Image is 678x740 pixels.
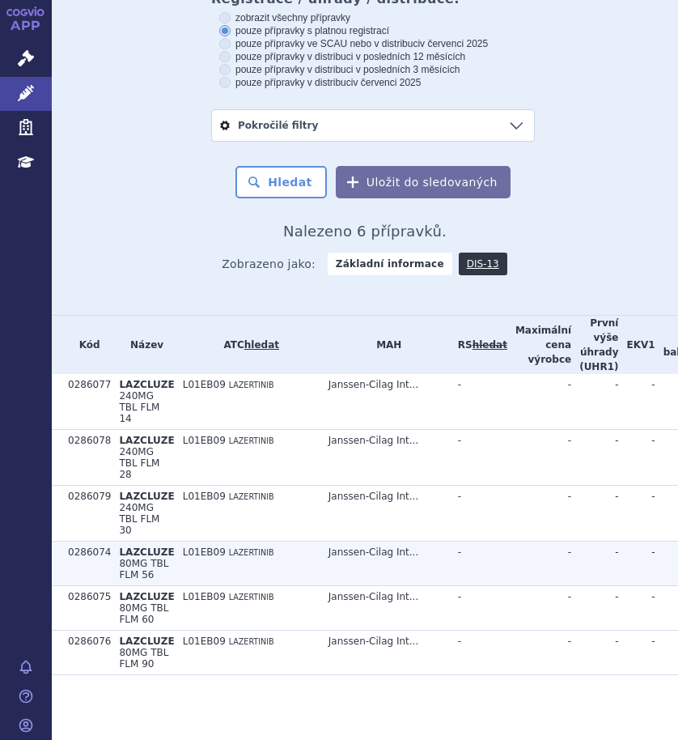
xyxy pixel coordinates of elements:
[175,316,320,374] th: ATC
[183,591,226,602] span: L01EB09
[320,316,450,374] th: MAH
[320,374,450,430] td: Janssen-Cilag Int...
[450,430,507,486] td: -
[229,381,274,389] span: LAZERTINIB
[60,430,111,486] td: 0286078
[235,166,327,198] button: Hledat
[450,542,507,586] td: -
[507,374,571,430] td: -
[618,486,655,542] td: -
[119,379,174,390] span: LAZCLUZE
[119,446,159,480] span: 240MG TBL FLM 28
[328,253,452,275] strong: Základní informace
[320,586,450,631] td: Janssen-Cilag Int...
[420,38,488,49] span: v červenci 2025
[618,430,655,486] td: -
[450,586,507,631] td: -
[459,253,507,275] a: DIS-13
[119,602,168,625] span: 80MG TBL FLM 60
[507,586,571,631] td: -
[571,316,618,374] th: První výše úhrady (UHR1)
[320,631,450,675] td: Janssen-Cilag Int...
[472,339,507,351] a: vyhledávání neobsahuje žádnou platnou referenční skupinu
[229,637,274,646] span: LAZERTINIB
[571,430,618,486] td: -
[353,77,421,88] span: v červenci 2025
[571,586,618,631] td: -
[119,491,174,502] span: LAZCLUZE
[320,542,450,586] td: Janssen-Cilag Int...
[119,502,159,536] span: 240MG TBL FLM 30
[229,593,274,602] span: LAZERTINIB
[618,586,655,631] td: -
[60,586,111,631] td: 0286075
[219,11,527,24] label: zobrazit všechny přípravky
[183,636,226,647] span: L01EB09
[183,435,226,446] span: L01EB09
[60,316,111,374] th: Kód
[183,491,226,502] span: L01EB09
[618,316,655,374] th: EKV1
[222,253,316,275] span: Zobrazeno jako:
[618,374,655,430] td: -
[219,63,527,76] label: pouze přípravky v distribuci v posledních 3 měsících
[212,110,534,141] a: Pokročilé filtry
[119,591,174,602] span: LAZCLUZE
[618,631,655,675] td: -
[507,542,571,586] td: -
[119,390,159,424] span: 240MG TBL FLM 14
[450,486,507,542] td: -
[60,542,111,586] td: 0286074
[60,631,111,675] td: 0286076
[336,166,511,198] button: Uložit do sledovaných
[229,548,274,557] span: LAZERTINIB
[618,542,655,586] td: -
[229,436,274,445] span: LAZERTINIB
[219,50,527,63] label: pouze přípravky v distribuci v posledních 12 měsících
[320,486,450,542] td: Janssen-Cilag Int...
[183,379,226,390] span: L01EB09
[119,647,168,670] span: 80MG TBL FLM 90
[507,430,571,486] td: -
[229,492,274,501] span: LAZERTINIB
[320,430,450,486] td: Janssen-Cilag Int...
[119,636,174,647] span: LAZCLUZE
[450,316,507,374] th: RS
[60,374,111,430] td: 0286077
[183,546,226,558] span: L01EB09
[450,631,507,675] td: -
[571,486,618,542] td: -
[450,374,507,430] td: -
[571,631,618,675] td: -
[244,339,279,351] a: hledat
[571,374,618,430] td: -
[119,558,168,581] span: 80MG TBL FLM 56
[119,546,174,558] span: LAZCLUZE
[571,542,618,586] td: -
[219,37,527,50] label: pouze přípravky ve SCAU nebo v distribuci
[60,486,111,542] td: 0286079
[111,316,174,374] th: Název
[507,316,571,374] th: Maximální cena výrobce
[472,339,507,351] del: hledat
[507,486,571,542] td: -
[219,24,527,37] label: pouze přípravky s platnou registrací
[219,76,527,89] label: pouze přípravky v distribuci
[119,435,174,446] span: LAZCLUZE
[283,223,447,240] span: Nalezeno 6 přípravků.
[507,631,571,675] td: -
